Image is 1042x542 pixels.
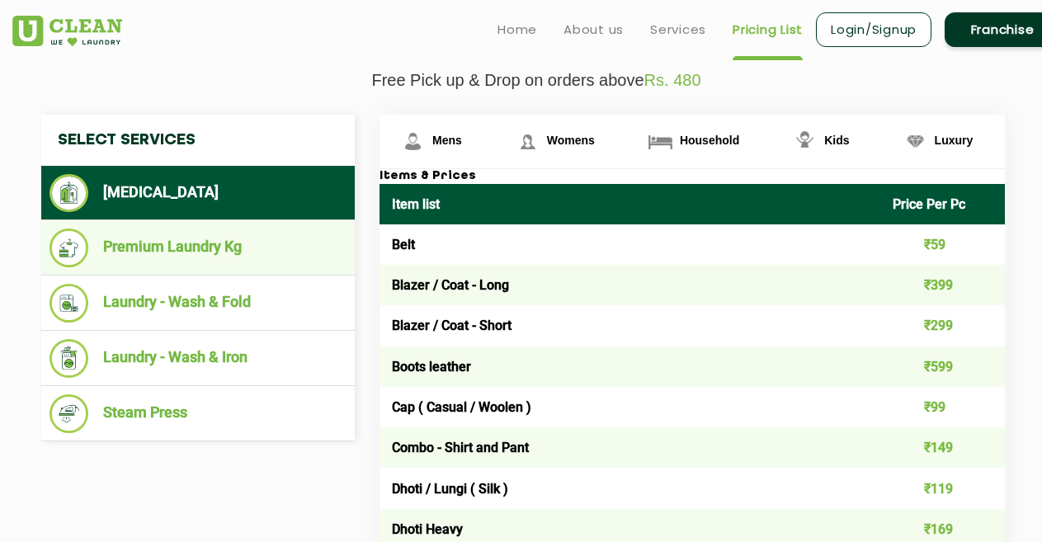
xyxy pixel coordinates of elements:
[880,346,1006,387] td: ₹599
[497,20,537,40] a: Home
[432,134,462,147] span: Mens
[733,20,803,40] a: Pricing List
[880,224,1006,265] td: ₹59
[380,265,880,305] td: Blazer / Coat - Long
[50,339,88,378] img: Laundry - Wash & Iron
[563,20,624,40] a: About us
[380,387,880,427] td: Cap ( Casual / Woolen )
[380,305,880,346] td: Blazer / Coat - Short
[380,427,880,468] td: Combo - Shirt and Pant
[380,169,1005,184] h3: Items & Prices
[50,284,88,323] img: Laundry - Wash & Fold
[816,12,931,47] a: Login/Signup
[50,339,347,378] li: Laundry - Wash & Iron
[50,174,347,212] li: [MEDICAL_DATA]
[547,134,595,147] span: Womens
[50,229,88,267] img: Premium Laundry Kg
[380,468,880,508] td: Dhoti / Lungi ( Silk )
[880,427,1006,468] td: ₹149
[380,224,880,265] td: Belt
[650,20,706,40] a: Services
[824,134,849,147] span: Kids
[880,387,1006,427] td: ₹99
[50,394,347,433] li: Steam Press
[880,265,1006,305] td: ₹399
[41,115,355,166] h4: Select Services
[646,127,675,156] img: Household
[50,394,88,433] img: Steam Press
[790,127,819,156] img: Kids
[513,127,542,156] img: Womens
[50,174,88,212] img: Dry Cleaning
[50,284,347,323] li: Laundry - Wash & Fold
[880,468,1006,508] td: ₹119
[12,16,122,46] img: UClean Laundry and Dry Cleaning
[935,134,974,147] span: Luxury
[644,71,701,89] span: Rs. 480
[380,346,880,387] td: Boots leather
[680,134,739,147] span: Household
[380,184,880,224] th: Item list
[50,229,347,267] li: Premium Laundry Kg
[880,305,1006,346] td: ₹299
[880,184,1006,224] th: Price Per Pc
[901,127,930,156] img: Luxury
[398,127,427,156] img: Mens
